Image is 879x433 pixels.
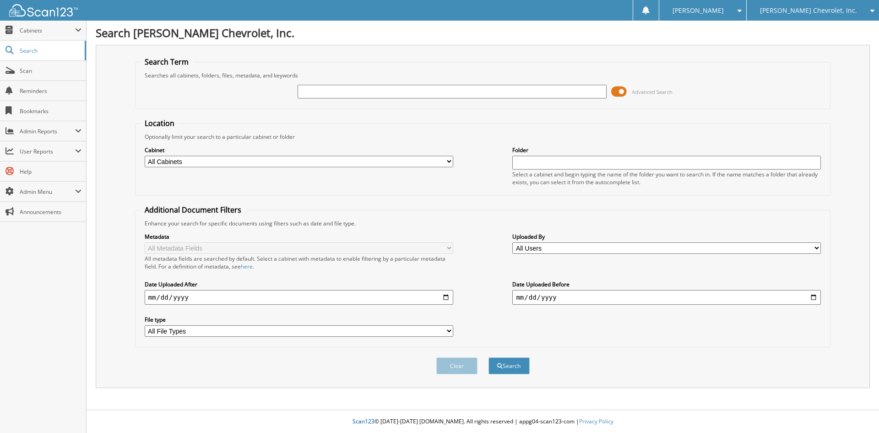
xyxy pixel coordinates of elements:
[140,219,826,227] div: Enhance your search for specific documents using filters such as date and file type.
[20,87,81,95] span: Reminders
[353,417,374,425] span: Scan123
[760,8,857,13] span: [PERSON_NAME] Chevrolet, Inc.
[145,146,453,154] label: Cabinet
[20,47,80,55] span: Search
[140,133,826,141] div: Optionally limit your search to a particular cabinet or folder
[9,4,78,16] img: scan123-logo-white.svg
[512,146,821,154] label: Folder
[20,168,81,175] span: Help
[20,148,75,155] span: User Reports
[145,290,453,305] input: start
[579,417,613,425] a: Privacy Policy
[488,357,530,374] button: Search
[512,170,821,186] div: Select a cabinet and begin typing the name of the folder you want to search in. If the name match...
[87,411,879,433] div: © [DATE]-[DATE] [DOMAIN_NAME]. All rights reserved | appg04-scan123-com |
[512,290,821,305] input: end
[20,27,75,34] span: Cabinets
[241,263,253,270] a: here
[512,280,821,288] label: Date Uploaded Before
[20,208,81,216] span: Announcements
[140,71,826,79] div: Searches all cabinets, folders, files, metadata, and keywords
[140,205,246,215] legend: Additional Document Filters
[20,188,75,196] span: Admin Menu
[140,118,179,128] legend: Location
[145,280,453,288] label: Date Uploaded After
[20,127,75,135] span: Admin Reports
[673,8,724,13] span: [PERSON_NAME]
[436,357,477,374] button: Clear
[145,233,453,241] label: Metadata
[145,255,453,270] div: All metadata fields are searched by default. Select a cabinet with metadata to enable filtering b...
[20,107,81,115] span: Bookmarks
[20,67,81,75] span: Scan
[632,88,673,95] span: Advanced Search
[145,316,453,323] label: File type
[512,233,821,241] label: Uploaded By
[96,25,870,40] h1: Search [PERSON_NAME] Chevrolet, Inc.
[140,57,193,67] legend: Search Term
